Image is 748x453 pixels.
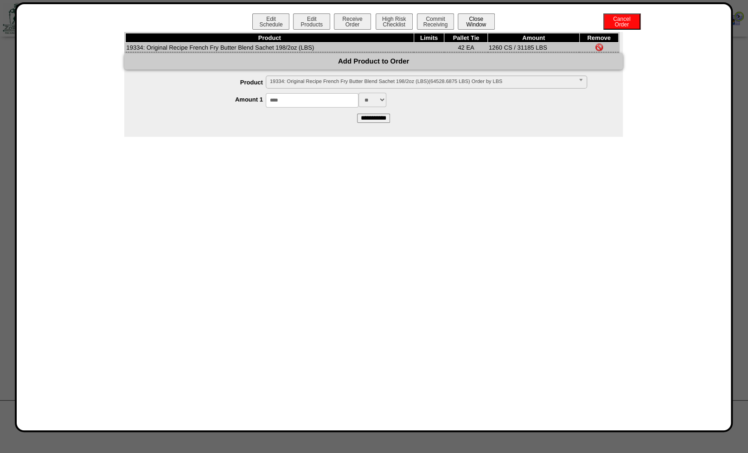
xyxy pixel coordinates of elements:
[458,13,495,30] button: CloseWindow
[124,53,623,70] div: Add Product to Order
[489,44,547,51] span: 1260 CS / 31185 LBS
[488,33,579,43] th: Amount
[143,96,266,103] label: Amount 1
[444,33,488,43] th: Pallet Tie
[417,13,454,30] button: CommitReceiving
[143,79,266,86] label: Product
[126,33,414,43] th: Product
[293,13,330,30] button: EditProducts
[414,33,444,43] th: Limits
[603,13,640,30] button: CancelOrder
[334,13,371,30] button: ReceiveOrder
[579,33,619,43] th: Remove
[270,76,575,87] span: 19334: Original Recipe French Fry Butter Blend Sachet 198/2oz (LBS)(64528.6875 LBS) Order by LBS
[595,44,603,51] img: Remove Item
[126,43,414,52] td: 19334: Original Recipe French Fry Butter Blend Sachet 198/2oz (LBS)
[376,13,413,30] button: High RiskChecklist
[457,21,496,28] a: CloseWindow
[252,13,289,30] button: EditSchedule
[375,21,415,28] a: High RiskChecklist
[458,44,474,51] span: 42 EA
